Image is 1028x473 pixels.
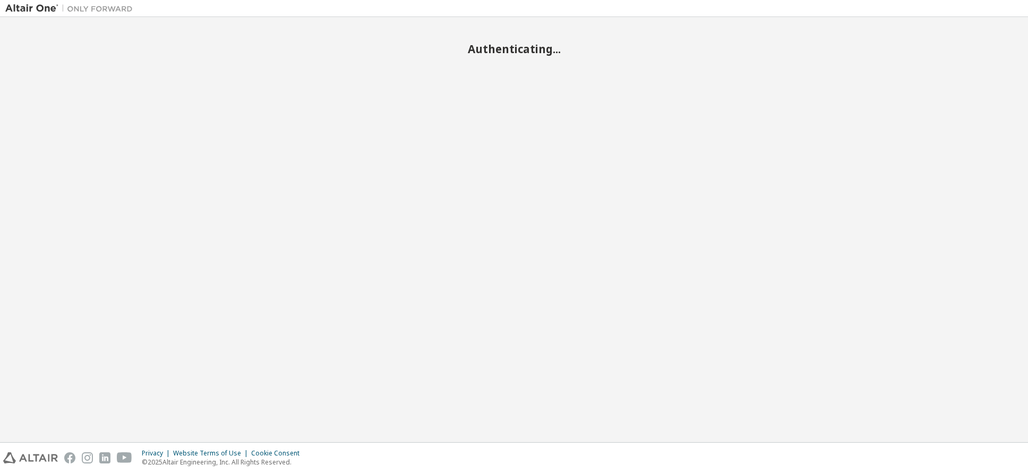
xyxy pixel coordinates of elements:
div: Privacy [142,449,173,458]
img: facebook.svg [64,452,75,463]
img: youtube.svg [117,452,132,463]
img: altair_logo.svg [3,452,58,463]
p: © 2025 Altair Engineering, Inc. All Rights Reserved. [142,458,306,467]
img: Altair One [5,3,138,14]
img: linkedin.svg [99,452,110,463]
img: instagram.svg [82,452,93,463]
div: Cookie Consent [251,449,306,458]
h2: Authenticating... [5,42,1023,56]
div: Website Terms of Use [173,449,251,458]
